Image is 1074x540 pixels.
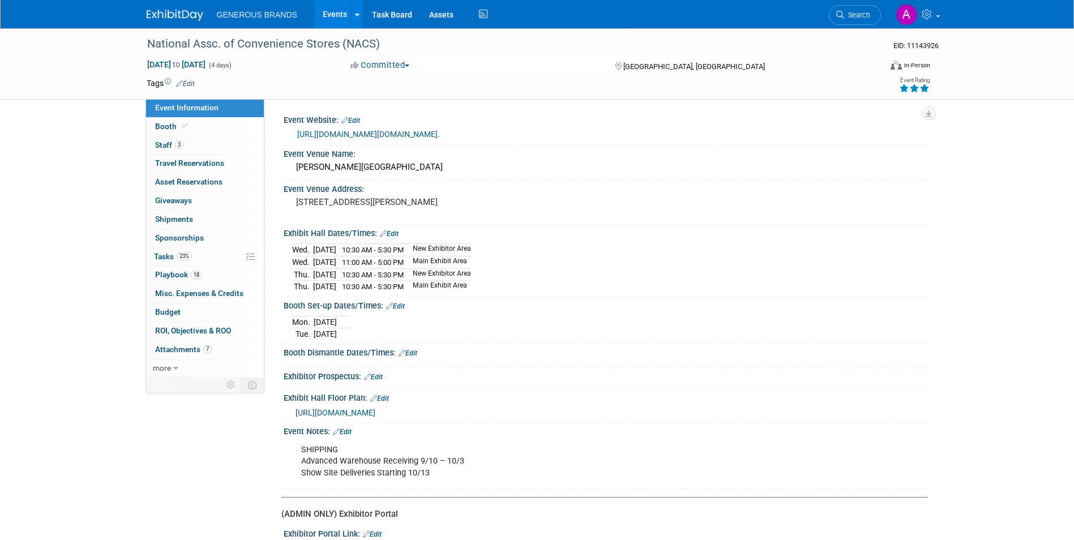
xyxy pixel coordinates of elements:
[155,326,231,335] span: ROI, Objectives & ROO
[146,248,264,266] a: Tasks23%
[899,78,930,83] div: Event Rating
[281,508,919,520] div: (ADMIN ONLY) Exhibitor Portal
[292,256,313,269] td: Wed.
[146,155,264,173] a: Travel Reservations
[146,303,264,322] a: Budget
[284,525,928,540] div: Exhibitor Portal Link:
[296,197,540,207] pre: [STREET_ADDRESS][PERSON_NAME]
[146,136,264,155] a: Staff3
[284,368,928,383] div: Exhibitor Prospectus:
[292,281,313,293] td: Thu.
[313,256,336,269] td: [DATE]
[904,61,930,70] div: In-Person
[893,41,939,50] span: Event ID: 11143926
[292,316,314,328] td: Mon.
[146,211,264,229] a: Shipments
[182,123,187,129] i: Booth reservation complete
[342,258,404,267] span: 11:00 AM - 5:00 PM
[155,103,219,112] span: Event Information
[297,130,440,139] a: [URL][DOMAIN_NAME][DOMAIN_NAME].
[314,316,337,328] td: [DATE]
[406,256,471,269] td: Main Exhibit Area
[175,140,183,149] span: 3
[284,389,928,404] div: Exhibit Hall Floor Plan:
[370,395,389,402] a: Edit
[829,5,881,25] a: Search
[284,112,928,126] div: Event Website:
[364,373,383,381] a: Edit
[284,423,928,438] div: Event Notes:
[155,177,222,186] span: Asset Reservations
[241,378,264,392] td: Toggle Event Tabs
[155,215,193,224] span: Shipments
[221,378,241,392] td: Personalize Event Tab Strip
[406,268,471,281] td: New Exhibitor Area
[146,322,264,340] a: ROI, Objectives & ROO
[154,252,192,261] span: Tasks
[342,246,404,254] span: 10:30 AM - 5:30 PM
[386,302,405,310] a: Edit
[292,244,313,256] td: Wed.
[155,289,243,298] span: Misc. Expenses & Credits
[171,60,182,69] span: to
[147,59,206,70] span: [DATE] [DATE]
[292,328,314,340] td: Tue.
[146,118,264,136] a: Booth
[313,244,336,256] td: [DATE]
[896,4,917,25] img: Astrid Aguayo
[891,61,902,70] img: Format-Inperson.png
[623,62,765,71] span: [GEOGRAPHIC_DATA], [GEOGRAPHIC_DATA]
[399,349,417,357] a: Edit
[284,344,928,359] div: Booth Dismantle Dates/Times:
[217,10,297,19] span: GENEROUS BRANDS
[313,281,336,293] td: [DATE]
[146,285,264,303] a: Misc. Expenses & Credits
[155,307,181,316] span: Budget
[146,173,264,191] a: Asset Reservations
[155,196,192,205] span: Giveaways
[177,252,192,260] span: 23%
[147,78,195,89] td: Tags
[146,341,264,359] a: Attachments7
[284,297,928,312] div: Booth Set-up Dates/Times:
[146,229,264,247] a: Sponsorships
[313,268,336,281] td: [DATE]
[203,345,212,353] span: 7
[341,117,360,125] a: Edit
[380,230,399,238] a: Edit
[155,233,204,242] span: Sponsorships
[292,268,313,281] td: Thu.
[176,80,195,88] a: Edit
[296,408,375,417] a: [URL][DOMAIN_NAME]
[155,122,190,131] span: Booth
[146,359,264,378] a: more
[342,271,404,279] span: 10:30 AM - 5:30 PM
[155,158,224,168] span: Travel Reservations
[406,244,471,256] td: New Exhibitor Area
[814,59,931,76] div: Event Format
[363,530,382,538] a: Edit
[314,328,337,340] td: [DATE]
[284,225,928,239] div: Exhibit Hall Dates/Times:
[155,270,202,279] span: Playbook
[346,59,414,71] button: Committed
[155,345,212,354] span: Attachments
[208,62,232,69] span: (4 days)
[284,145,928,160] div: Event Venue Name:
[146,99,264,117] a: Event Information
[191,271,202,279] span: 18
[406,281,471,293] td: Main Exhibit Area
[293,439,803,484] div: SHIPPING Advanced Warehouse Receiving 9/10 – 10/3 Show Site Deliveries Starting 10/13
[333,428,352,436] a: Edit
[284,181,928,195] div: Event Venue Address:
[146,192,264,210] a: Giveaways
[153,363,171,372] span: more
[143,34,864,54] div: National Assc. of Convenience Stores (NACS)
[155,140,183,149] span: Staff
[292,158,919,176] div: [PERSON_NAME][GEOGRAPHIC_DATA]
[146,266,264,284] a: Playbook18
[147,10,203,21] img: ExhibitDay
[342,282,404,291] span: 10:30 AM - 5:30 PM
[844,11,870,19] span: Search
